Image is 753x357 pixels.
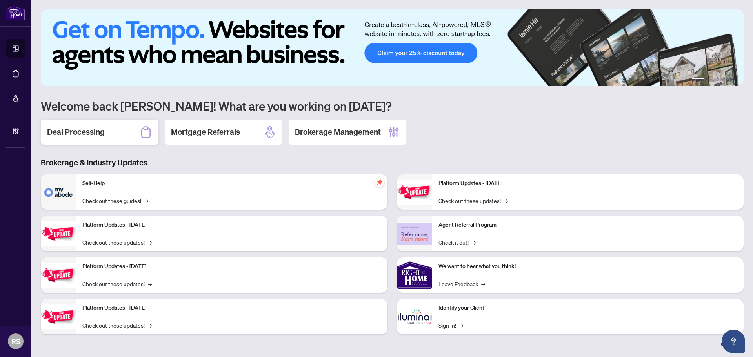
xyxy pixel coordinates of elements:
[397,257,432,293] img: We want to hear what you think!
[82,304,381,312] p: Platform Updates - [DATE]
[82,279,152,288] a: Check out these updates!→
[148,321,152,330] span: →
[82,262,381,271] p: Platform Updates - [DATE]
[82,179,381,188] p: Self-Help
[726,78,729,81] button: 5
[82,221,381,229] p: Platform Updates - [DATE]
[41,221,76,246] img: Platform Updates - September 16, 2025
[438,221,737,229] p: Agent Referral Program
[692,78,704,81] button: 1
[720,78,723,81] button: 4
[41,174,76,210] img: Self-Help
[714,78,717,81] button: 3
[41,98,744,113] h1: Welcome back [PERSON_NAME]! What are you working on [DATE]?
[397,180,432,205] img: Platform Updates - June 23, 2025
[459,321,463,330] span: →
[438,196,508,205] a: Check out these updates!→
[438,262,737,271] p: We want to hear what you think!
[41,157,744,168] h3: Brokerage & Industry Updates
[438,238,476,246] a: Check it out!→
[41,9,744,86] img: Slide 0
[295,127,381,138] h2: Brokerage Management
[41,304,76,329] img: Platform Updates - July 8, 2025
[397,223,432,245] img: Agent Referral Program
[148,279,152,288] span: →
[438,279,485,288] a: Leave Feedback→
[6,6,25,20] img: logo
[41,263,76,288] img: Platform Updates - July 21, 2025
[47,127,105,138] h2: Deal Processing
[82,238,152,246] a: Check out these updates!→
[733,78,736,81] button: 6
[722,330,745,353] button: Open asap
[82,321,152,330] a: Check out these updates!→
[438,179,737,188] p: Platform Updates - [DATE]
[11,336,20,347] span: RS
[438,321,463,330] a: Sign In!→
[171,127,240,138] h2: Mortgage Referrals
[504,196,508,205] span: →
[148,238,152,246] span: →
[144,196,148,205] span: →
[438,304,737,312] p: Identify your Client
[82,196,148,205] a: Check out these guides!→
[472,238,476,246] span: →
[708,78,711,81] button: 2
[375,178,384,187] span: pushpin
[397,299,432,334] img: Identify your Client
[481,279,485,288] span: →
